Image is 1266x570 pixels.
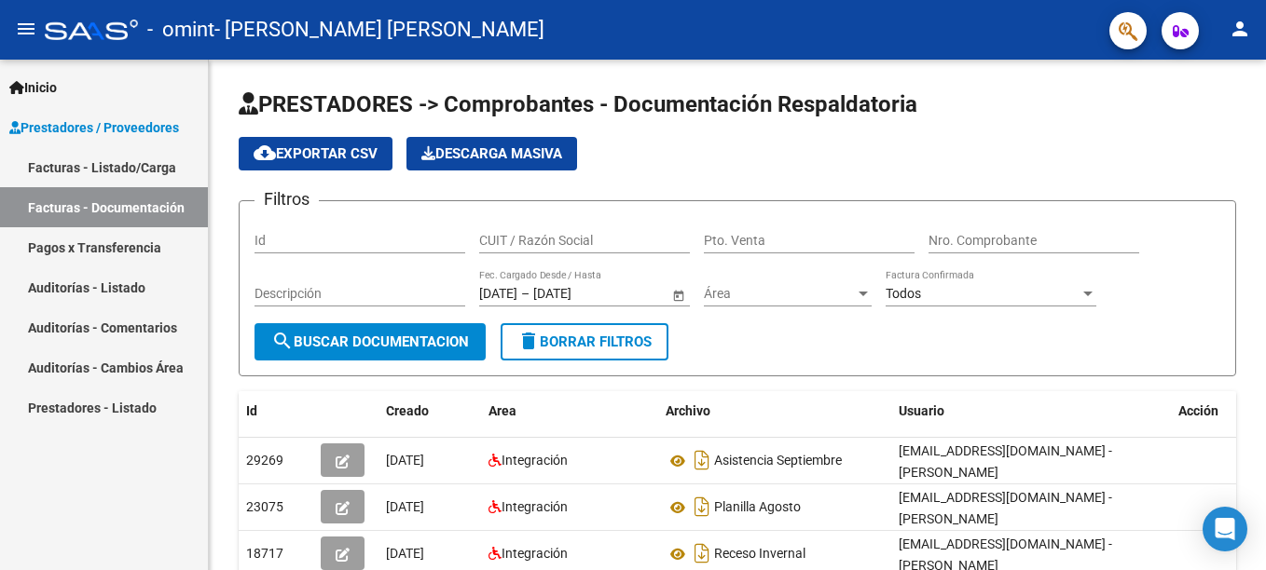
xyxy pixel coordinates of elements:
span: Creado [386,403,429,418]
mat-icon: delete [517,330,540,352]
span: [EMAIL_ADDRESS][DOMAIN_NAME] - [PERSON_NAME] [899,443,1112,480]
span: Área [704,286,855,302]
span: Receso Invernal [714,547,805,562]
app-download-masive: Descarga masiva de comprobantes (adjuntos) [406,137,577,170]
mat-icon: search [271,330,294,352]
input: Fecha fin [533,286,625,302]
span: Integración [502,499,568,514]
span: Integración [502,546,568,561]
button: Exportar CSV [239,137,392,170]
span: Id [246,403,257,418]
span: Usuario [899,403,944,418]
button: Open calendar [668,285,688,305]
span: Descarga Masiva [421,145,562,162]
h3: Filtros [255,186,319,212]
span: [DATE] [386,499,424,514]
span: [DATE] [386,546,424,561]
span: Asistencia Septiembre [714,454,842,468]
span: Todos [886,286,921,301]
input: Fecha inicio [479,286,517,302]
span: Planilla Agosto [714,500,801,515]
span: Prestadores / Proveedores [9,117,179,138]
datatable-header-cell: Acción [1171,391,1264,431]
span: 23075 [246,499,283,514]
button: Borrar Filtros [501,323,668,360]
i: Descargar documento [690,445,714,475]
datatable-header-cell: Id [239,391,313,431]
datatable-header-cell: Archivo [658,391,891,431]
i: Descargar documento [690,538,714,568]
datatable-header-cell: Creado [378,391,481,431]
mat-icon: person [1229,18,1251,40]
span: Area [489,403,516,418]
datatable-header-cell: Usuario [891,391,1171,431]
span: [EMAIL_ADDRESS][DOMAIN_NAME] - [PERSON_NAME] [899,490,1112,526]
button: Descarga Masiva [406,137,577,170]
span: – [521,286,530,302]
span: Integración [502,453,568,468]
span: PRESTADORES -> Comprobantes - Documentación Respaldatoria [239,91,917,117]
span: Borrar Filtros [517,333,652,350]
mat-icon: cloud_download [254,142,276,164]
datatable-header-cell: Area [481,391,658,431]
span: - [PERSON_NAME] [PERSON_NAME] [214,9,544,50]
span: Buscar Documentacion [271,333,469,350]
span: Acción [1178,403,1218,418]
span: Archivo [666,403,710,418]
div: Open Intercom Messenger [1203,507,1247,551]
span: Exportar CSV [254,145,378,162]
span: Inicio [9,77,57,98]
mat-icon: menu [15,18,37,40]
span: [DATE] [386,453,424,468]
i: Descargar documento [690,492,714,522]
span: - omint [147,9,214,50]
button: Buscar Documentacion [255,323,486,360]
span: 29269 [246,453,283,468]
span: 18717 [246,546,283,561]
